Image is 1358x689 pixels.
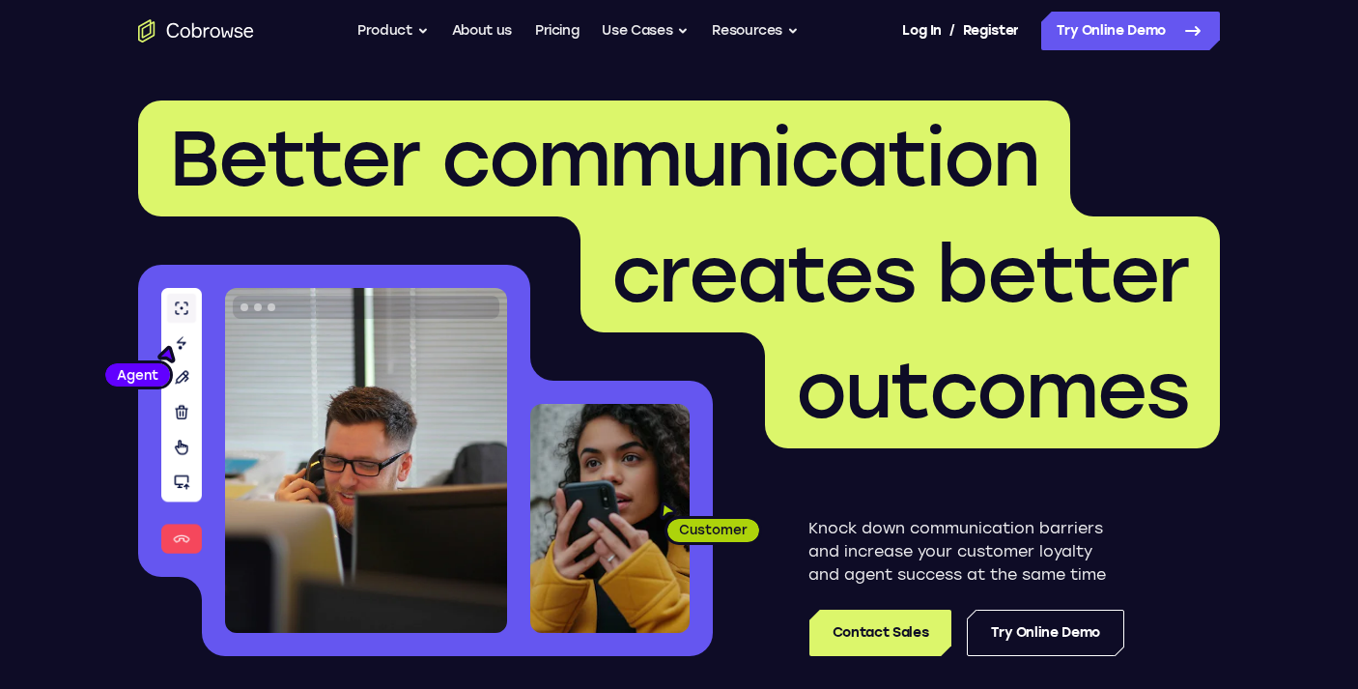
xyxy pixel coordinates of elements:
img: A customer support agent talking on the phone [225,288,507,633]
a: Log In [902,12,941,50]
img: A customer holding their phone [530,404,690,633]
a: Try Online Demo [1041,12,1220,50]
a: Contact Sales [809,610,951,656]
a: Try Online Demo [967,610,1124,656]
span: / [949,19,955,43]
span: creates better [611,228,1189,321]
a: About us [452,12,512,50]
a: Register [963,12,1019,50]
a: Pricing [535,12,580,50]
button: Product [357,12,429,50]
span: Better communication [169,112,1039,205]
button: Use Cases [602,12,689,50]
span: outcomes [796,344,1189,437]
a: Go to the home page [138,19,254,43]
p: Knock down communication barriers and increase your customer loyalty and agent success at the sam... [808,517,1124,587]
button: Resources [712,12,799,50]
